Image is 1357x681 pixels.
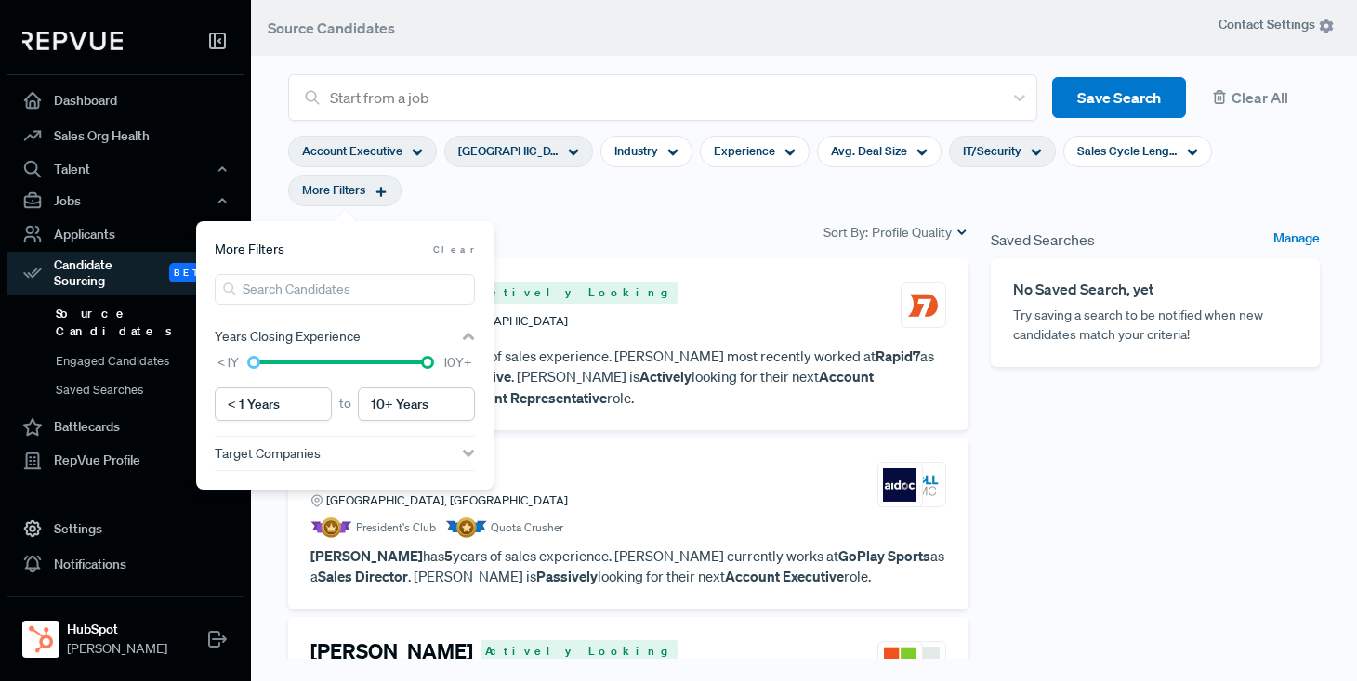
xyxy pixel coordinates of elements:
[169,263,216,282] span: Beta
[268,19,395,37] span: Source Candidates
[1013,306,1298,345] p: Try saving a search to be notified when new candidates match your criteria!
[481,640,678,662] span: Actively Looking
[310,346,946,409] p: has years of sales experience. [PERSON_NAME] most recently worked at as a . [PERSON_NAME] is look...
[215,387,332,421] input: 0
[215,240,284,259] span: More Filters
[714,142,775,160] span: Experience
[1077,142,1178,160] span: Sales Cycle Length
[310,545,946,587] p: has years of sales experience. [PERSON_NAME] currently works at as a . [PERSON_NAME] is looking f...
[215,274,475,305] input: Search Candidates
[7,252,244,295] div: Candidate Sourcing
[823,223,968,242] div: Sort By:
[7,185,244,216] button: Jobs
[7,596,244,666] a: HubSpotHubSpot[PERSON_NAME]
[310,639,473,663] h4: [PERSON_NAME]
[442,353,472,373] span: 10Y+
[22,32,123,50] img: RepVue
[7,83,244,118] a: Dashboard
[491,519,563,536] span: Quota Crusher
[433,242,475,256] span: Clear
[67,639,167,659] span: [PERSON_NAME]
[906,468,940,502] img: Dell EMC
[67,620,167,639] strong: HubSpot
[7,445,244,477] button: RepVue Profile
[7,216,244,252] a: Applicants
[536,567,598,585] strong: Passively
[872,223,952,242] span: Profile Quality
[883,647,916,680] img: Microsoft
[7,546,244,582] a: Notifications
[217,353,239,373] span: <1Y
[481,282,678,304] span: Actively Looking
[445,517,487,538] img: Quota Badge
[26,624,56,654] img: HubSpot
[1052,77,1186,119] button: Save Search
[318,567,408,585] strong: Sales Director
[1273,229,1320,251] a: Manage
[1013,281,1298,298] h6: No Saved Search, yet
[310,546,423,565] strong: [PERSON_NAME]
[1201,77,1320,119] button: Clear All
[356,519,436,536] span: President's Club
[33,347,269,376] a: Engaged Candidates
[906,647,940,680] img: Nuance Communications Inc.
[302,181,365,199] span: More Filters
[215,446,321,461] span: Target Companies
[831,142,907,160] span: Avg. Deal Size
[963,142,1021,160] span: IT/Security
[991,229,1095,251] span: Saved Searches
[215,387,475,421] div: to
[906,289,940,322] img: Rapid7
[444,546,453,565] strong: 5
[1219,15,1335,34] span: Contact Settings
[7,153,244,185] button: Talent
[7,252,244,295] button: Candidate Sourcing Beta
[358,387,475,421] input: 11
[385,388,607,407] strong: Sales Development Representative
[33,375,269,405] a: Saved Searches
[310,517,352,538] img: President Badge
[7,511,244,546] a: Settings
[302,142,402,160] span: Account Executive
[639,367,692,386] strong: Actively
[725,567,844,585] strong: Account Executive
[614,142,658,160] span: Industry
[7,410,244,445] a: Battlecards
[7,118,244,153] a: Sales Org Health
[215,329,361,344] span: Years Closing Experience
[876,347,920,365] strong: Rapid7
[458,142,559,160] span: [GEOGRAPHIC_DATA], [GEOGRAPHIC_DATA]
[215,437,475,470] button: Target Companies
[838,546,930,565] strong: GoPlay Sports
[215,320,475,353] button: Years Closing Experience
[883,468,916,502] img: Aidoc
[33,299,269,347] a: Source Candidates
[326,491,568,509] span: [GEOGRAPHIC_DATA], [GEOGRAPHIC_DATA]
